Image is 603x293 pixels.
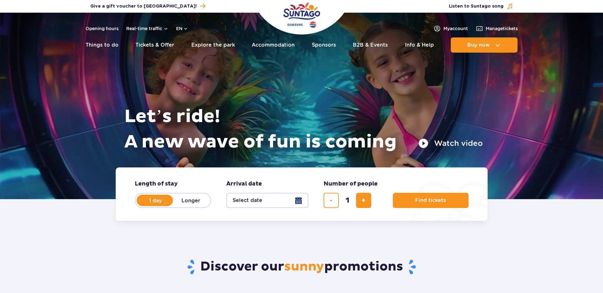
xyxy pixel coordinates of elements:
[126,26,168,31] button: Real-time traffic
[433,25,468,32] a: Myaccount
[340,193,355,208] input: number of tickets
[486,25,518,32] span: Manage tickets
[115,259,488,275] h2: Discover our promotions
[173,194,209,207] label: Longer
[86,25,119,32] a: Opening hours
[226,193,308,208] button: Select date
[135,180,178,188] span: Length of stay
[415,198,446,203] span: Find tickets
[356,193,371,208] button: add ticket
[90,2,205,10] a: Give a gift voucher to [GEOGRAPHIC_DATA]!
[476,25,518,32] a: Managetickets
[467,42,490,48] span: Buy now
[324,193,339,208] button: remove ticket
[353,37,388,53] a: B2B & Events
[135,37,174,53] a: Tickets & Offer
[393,193,469,208] button: Find tickets
[451,37,517,53] button: Buy now
[324,180,378,188] span: Number of people
[284,259,324,275] span: sunny
[176,25,188,32] button: en
[449,3,504,10] span: Listen to Suntago song
[86,37,119,53] a: Things to do
[449,3,513,10] button: Listen to Suntago song
[191,37,235,53] a: Explore the park
[443,25,468,32] span: My account
[405,37,434,53] a: Info & Help
[137,194,174,207] label: 1 day
[252,37,295,53] a: Accommodation
[124,104,483,155] h1: Let’s ride! A new wave of fun is coming
[90,3,197,10] span: Give a gift voucher to [GEOGRAPHIC_DATA]!
[418,138,483,148] button: Watch video
[312,37,336,53] a: Sponsors
[116,167,488,221] form: Planning your visit to Park of Poland
[226,180,262,188] span: Arrival date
